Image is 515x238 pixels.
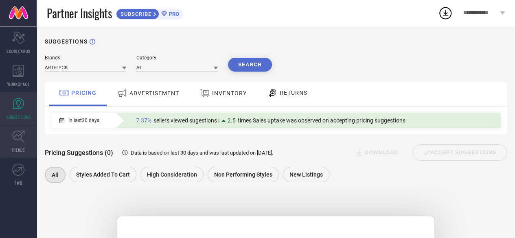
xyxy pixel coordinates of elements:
div: Open download list [438,6,453,20]
span: FWD [15,180,22,186]
span: SUGGESTIONS [6,114,31,120]
span: SUBSCRIBE [116,11,153,17]
span: PRICING [71,90,96,96]
span: times Sales uptake was observed on accepting pricing suggestions [238,117,405,124]
a: SUBSCRIBEPRO [116,7,183,20]
h1: SUGGESTIONS [45,38,88,45]
span: Styles Added To Cart [76,171,130,178]
button: Search [228,58,272,72]
span: ADVERTISEMENT [129,90,179,96]
span: TRENDS [11,147,25,153]
span: sellers viewed sugestions | [153,117,219,124]
span: 7.37% [136,117,151,124]
span: In last 30 days [68,118,99,123]
span: RETURNS [280,90,307,96]
span: All [52,172,59,178]
span: PRO [167,11,179,17]
span: Data is based on last 30 days and was last updated on [DATE] . [131,150,273,156]
span: New Listings [289,171,323,178]
span: Partner Insights [47,5,112,22]
span: WORKSPACE [7,81,30,87]
span: Non Performing Styles [214,171,272,178]
span: INVENTORY [212,90,247,96]
div: Percentage of sellers who have viewed suggestions for the current Insight Type [132,115,410,126]
span: Pricing Suggestions (0) [45,149,113,157]
span: SCORECARDS [7,48,31,54]
div: Category [136,55,218,61]
div: Accept Suggestions [412,144,507,161]
div: Brands [45,55,126,61]
span: High Consideration [147,171,197,178]
span: 2.5 [228,117,236,124]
